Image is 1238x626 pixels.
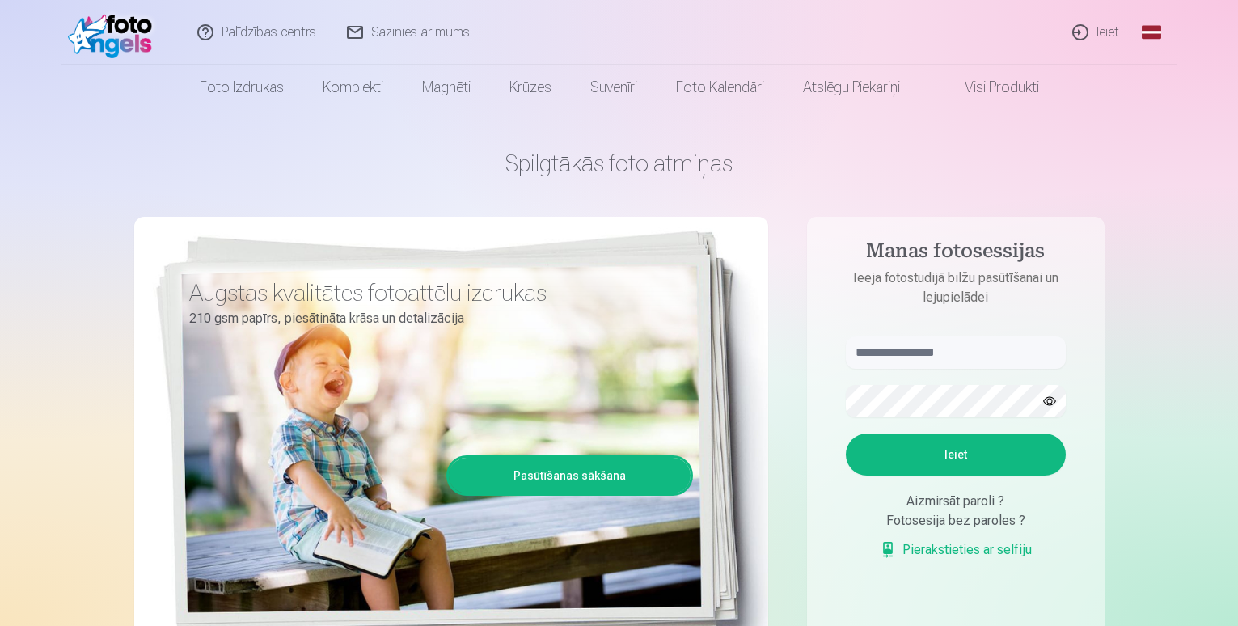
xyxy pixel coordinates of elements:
a: Visi produkti [919,65,1058,110]
a: Atslēgu piekariņi [784,65,919,110]
p: 210 gsm papīrs, piesātināta krāsa un detalizācija [189,307,681,330]
a: Suvenīri [571,65,657,110]
a: Pierakstieties ar selfiju [880,540,1032,560]
a: Foto kalendāri [657,65,784,110]
div: Fotosesija bez paroles ? [846,511,1066,531]
a: Krūzes [490,65,571,110]
img: /fa1 [68,6,161,58]
a: Foto izdrukas [180,65,303,110]
h1: Spilgtākās foto atmiņas [134,149,1105,178]
button: Ieiet [846,434,1066,476]
a: Pasūtīšanas sākšana [449,458,691,493]
h3: Augstas kvalitātes fotoattēlu izdrukas [189,278,681,307]
a: Magnēti [403,65,490,110]
a: Komplekti [303,65,403,110]
div: Aizmirsāt paroli ? [846,492,1066,511]
p: Ieeja fotostudijā bilžu pasūtīšanai un lejupielādei [830,269,1082,307]
h4: Manas fotosessijas [830,239,1082,269]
